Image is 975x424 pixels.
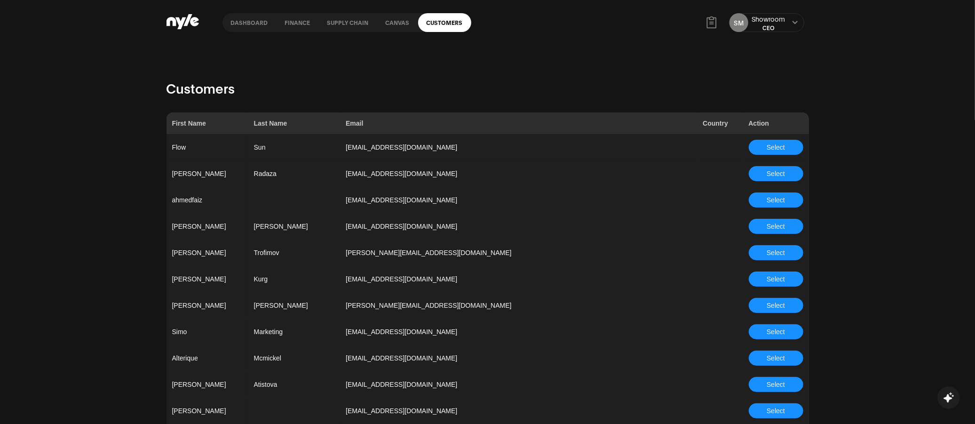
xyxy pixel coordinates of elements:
[697,112,743,134] th: Country
[749,324,803,339] button: Select
[767,353,785,363] span: Select
[749,377,803,392] button: Select
[749,298,803,313] button: Select
[767,274,785,284] span: Select
[767,300,785,311] span: Select
[166,319,248,345] td: Simo
[340,319,697,345] td: [EMAIL_ADDRESS][DOMAIN_NAME]
[749,166,803,181] button: Select
[248,160,341,187] td: Radaza
[166,240,248,266] td: [PERSON_NAME]
[749,351,803,366] button: Select
[749,245,803,260] button: Select
[340,371,697,398] td: [EMAIL_ADDRESS][DOMAIN_NAME]
[248,292,341,319] td: [PERSON_NAME]
[277,13,319,32] a: finance
[340,266,697,292] td: [EMAIL_ADDRESS][DOMAIN_NAME]
[752,24,785,32] div: CEO
[166,213,248,240] td: [PERSON_NAME]
[248,240,341,266] td: Trofimov
[340,187,697,213] td: [EMAIL_ADDRESS][DOMAIN_NAME]
[767,142,785,152] span: Select
[166,187,248,213] td: ahmedfaiz
[749,140,803,155] button: Select
[248,371,341,398] td: Atistova
[767,406,785,416] span: Select
[377,13,418,32] a: Canvas
[166,112,248,134] th: First Name
[340,292,697,319] td: [PERSON_NAME][EMAIL_ADDRESS][DOMAIN_NAME]
[752,14,785,24] div: Showroom
[319,13,377,32] a: Supply chain
[749,192,803,208] button: Select
[767,379,785,390] span: Select
[767,221,785,232] span: Select
[749,272,803,287] button: Select
[340,398,697,424] td: [EMAIL_ADDRESS][DOMAIN_NAME]
[340,134,697,160] td: [EMAIL_ADDRESS][DOMAIN_NAME]
[767,248,785,258] span: Select
[767,327,785,337] span: Select
[166,160,248,187] td: [PERSON_NAME]
[340,240,697,266] td: [PERSON_NAME][EMAIL_ADDRESS][DOMAIN_NAME]
[749,403,803,418] button: Select
[743,112,809,134] th: Action
[248,319,341,345] td: Marketing
[248,134,341,160] td: Sun
[248,345,341,371] td: Mcmickel
[340,213,697,240] td: [EMAIL_ADDRESS][DOMAIN_NAME]
[248,266,341,292] td: Kurg
[340,160,697,187] td: [EMAIL_ADDRESS][DOMAIN_NAME]
[749,219,803,234] button: Select
[729,13,748,32] button: SM
[248,112,341,134] th: Last Name
[752,14,785,32] button: ShowroomCEO
[767,168,785,179] span: Select
[166,371,248,398] td: [PERSON_NAME]
[166,398,248,424] td: [PERSON_NAME]
[166,266,248,292] td: [PERSON_NAME]
[222,13,277,32] a: Dashboard
[248,213,341,240] td: [PERSON_NAME]
[166,134,248,160] td: Flow
[340,345,697,371] td: [EMAIL_ADDRESS][DOMAIN_NAME]
[340,112,697,134] th: Email
[166,78,809,98] h1: Customers
[166,292,248,319] td: [PERSON_NAME]
[767,195,785,205] span: Select
[166,345,248,371] td: Alterique
[418,13,471,32] a: Customers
